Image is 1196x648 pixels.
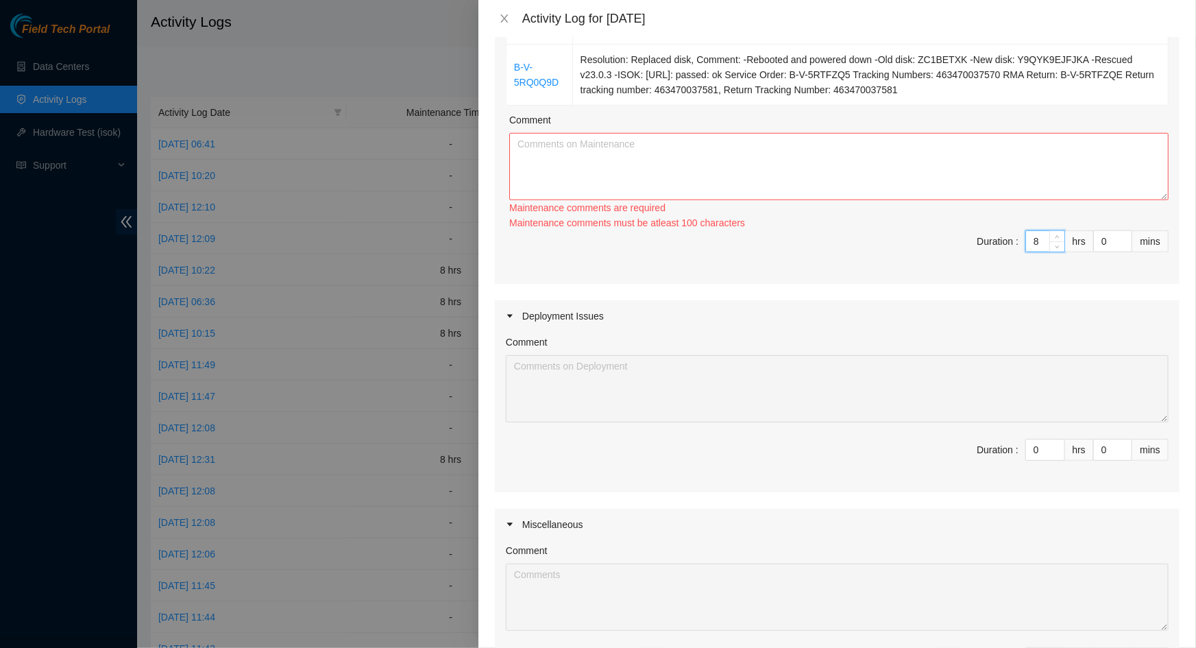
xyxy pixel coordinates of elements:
[1053,243,1062,251] span: down
[509,112,551,128] label: Comment
[495,509,1180,540] div: Miscellaneous
[573,45,1169,106] td: Resolution: Replaced disk, Comment: -Rebooted and powered down -Old disk: ZC1BETXK -New disk: Y9Q...
[522,11,1180,26] div: Activity Log for [DATE]
[499,13,510,24] span: close
[495,300,1180,332] div: Deployment Issues
[506,335,548,350] label: Comment
[506,543,548,558] label: Comment
[514,62,559,88] a: B-V-5RQ0Q9D
[509,200,1169,215] div: Maintenance comments are required
[1132,230,1169,252] div: mins
[1053,233,1062,241] span: up
[1065,230,1094,252] div: hrs
[1049,231,1064,241] span: Increase Value
[495,12,514,25] button: Close
[977,234,1018,249] div: Duration :
[1049,241,1064,252] span: Decrease Value
[506,520,514,529] span: caret-right
[509,215,1169,230] div: Maintenance comments must be atleast 100 characters
[506,312,514,320] span: caret-right
[509,133,1169,200] textarea: Comment
[506,564,1169,631] textarea: Comment
[1132,439,1169,461] div: mins
[506,355,1169,422] textarea: Comment
[1065,439,1094,461] div: hrs
[977,442,1018,457] div: Duration :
